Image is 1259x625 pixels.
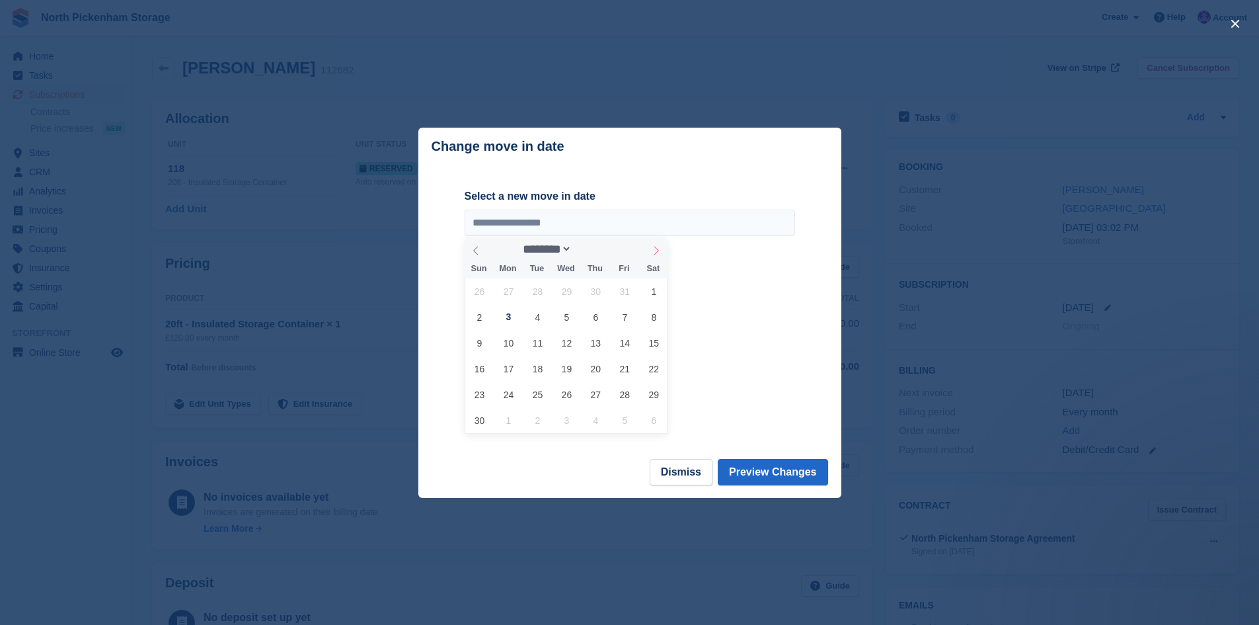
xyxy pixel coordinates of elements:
span: Wed [551,265,580,273]
span: November 5, 2025 [554,304,580,330]
span: November 4, 2025 [525,304,551,330]
span: November 2, 2025 [467,304,492,330]
span: November 17, 2025 [496,356,521,382]
span: November 19, 2025 [554,356,580,382]
span: Sun [465,265,494,273]
span: November 1, 2025 [641,278,667,304]
span: November 6, 2025 [583,304,609,330]
span: October 27, 2025 [496,278,521,304]
span: November 26, 2025 [554,382,580,407]
span: November 3, 2025 [496,304,521,330]
span: November 15, 2025 [641,330,667,356]
span: December 4, 2025 [583,407,609,433]
span: November 9, 2025 [467,330,492,356]
span: November 16, 2025 [467,356,492,382]
span: November 12, 2025 [554,330,580,356]
span: November 29, 2025 [641,382,667,407]
span: November 18, 2025 [525,356,551,382]
span: October 28, 2025 [525,278,551,304]
span: November 22, 2025 [641,356,667,382]
select: Month [519,242,572,256]
button: Preview Changes [718,459,828,485]
span: November 28, 2025 [612,382,638,407]
span: November 23, 2025 [467,382,492,407]
span: December 5, 2025 [612,407,638,433]
span: November 10, 2025 [496,330,521,356]
span: Mon [493,265,522,273]
button: close [1225,13,1246,34]
p: Change move in date [432,139,564,154]
span: November 21, 2025 [612,356,638,382]
span: November 20, 2025 [583,356,609,382]
span: December 3, 2025 [554,407,580,433]
label: Select a new move in date [465,188,795,204]
span: December 6, 2025 [641,407,667,433]
span: November 8, 2025 [641,304,667,330]
span: December 1, 2025 [496,407,521,433]
span: October 29, 2025 [554,278,580,304]
span: October 31, 2025 [612,278,638,304]
span: November 30, 2025 [467,407,492,433]
span: Sat [638,265,668,273]
span: November 24, 2025 [496,382,521,407]
span: November 14, 2025 [612,330,638,356]
span: November 25, 2025 [525,382,551,407]
span: October 30, 2025 [583,278,609,304]
span: December 2, 2025 [525,407,551,433]
span: November 27, 2025 [583,382,609,407]
span: November 11, 2025 [525,330,551,356]
span: November 13, 2025 [583,330,609,356]
button: Dismiss [650,459,712,485]
input: Year [572,242,613,256]
span: November 7, 2025 [612,304,638,330]
span: Fri [609,265,638,273]
span: Thu [580,265,609,273]
span: Tue [522,265,551,273]
span: October 26, 2025 [467,278,492,304]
